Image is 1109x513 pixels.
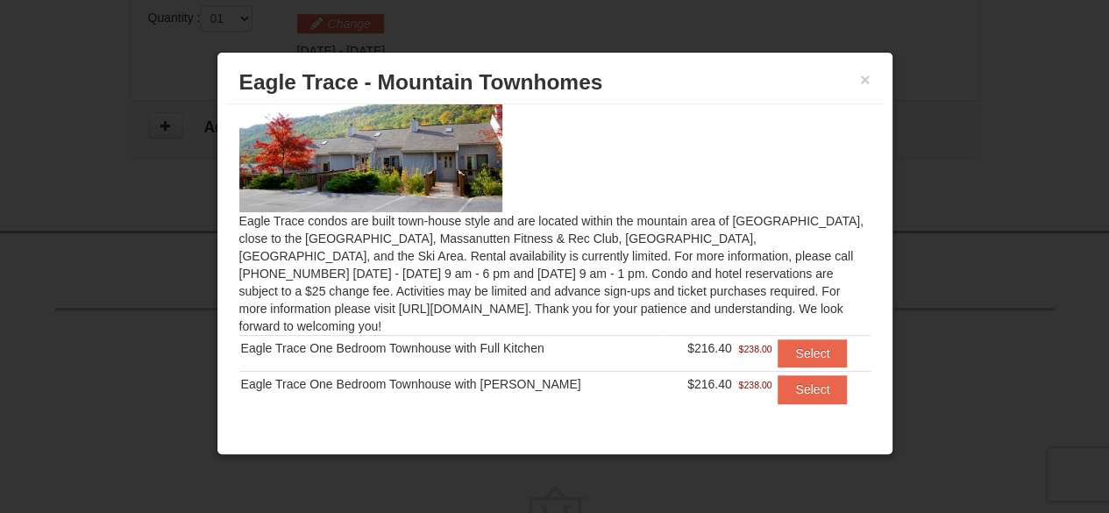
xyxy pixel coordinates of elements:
span: $216.40 [687,341,732,355]
img: 19218983-1-9b289e55.jpg [239,68,502,212]
div: Eagle Trace One Bedroom Townhouse with Full Kitchen [241,339,664,357]
button: Select [778,339,847,367]
span: Eagle Trace - Mountain Townhomes [239,70,603,94]
span: $216.40 [687,377,732,391]
div: Eagle Trace condos are built town-house style and are located within the mountain area of [GEOGRA... [226,104,884,419]
span: $238.00 [738,376,771,394]
button: × [860,71,871,89]
button: Select [778,375,847,403]
span: $238.00 [738,340,771,358]
div: Eagle Trace One Bedroom Townhouse with [PERSON_NAME] [241,375,664,393]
